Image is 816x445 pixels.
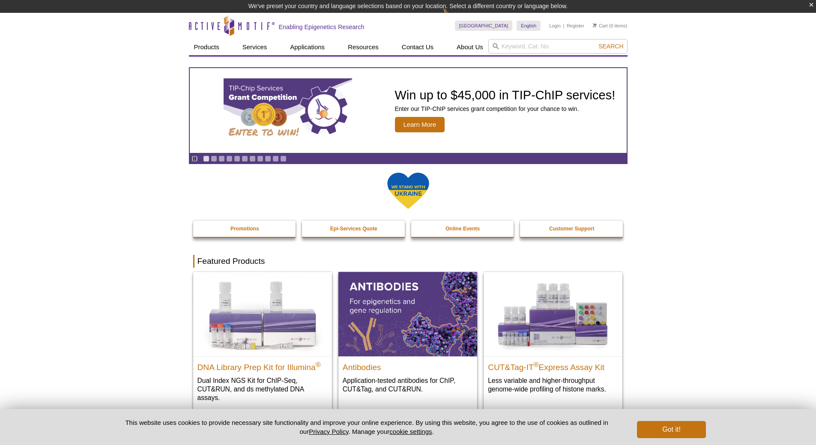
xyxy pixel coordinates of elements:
img: Your Cart [593,23,597,27]
a: Contact Us [397,39,439,55]
a: [GEOGRAPHIC_DATA] [455,21,513,31]
img: All Antibodies [338,272,477,356]
span: Learn More [395,117,445,132]
a: English [517,21,541,31]
a: Applications [285,39,330,55]
a: Go to slide 11 [280,155,287,162]
a: Privacy Policy [309,428,348,435]
h2: CUT&Tag-IT Express Assay Kit [488,359,618,372]
a: About Us [451,39,488,55]
h2: Featured Products [193,255,623,268]
h2: Enabling Epigenetics Research [279,23,365,31]
h2: Win up to $45,000 in TIP-ChIP services! [395,89,616,102]
a: Resources [343,39,384,55]
a: Login [549,23,561,29]
a: TIP-ChIP Services Grant Competition Win up to $45,000 in TIP-ChIP services! Enter our TIP-ChIP se... [190,68,627,153]
article: TIP-ChIP Services Grant Competition [190,68,627,153]
button: Got it! [637,421,705,438]
a: Promotions [193,221,297,237]
a: Customer Support [520,221,624,237]
a: Go to slide 1 [203,155,209,162]
p: Less variable and higher-throughput genome-wide profiling of histone marks​. [488,376,618,394]
button: Search [596,42,626,50]
a: Go to slide 3 [218,155,225,162]
span: Search [598,43,623,50]
sup: ® [534,361,539,368]
a: Register [567,23,584,29]
h2: Antibodies [343,359,473,372]
img: DNA Library Prep Kit for Illumina [193,272,332,356]
a: CUT&Tag-IT® Express Assay Kit CUT&Tag-IT®Express Assay Kit Less variable and higher-throughput ge... [484,272,622,402]
li: (0 items) [593,21,628,31]
img: CUT&Tag-IT® Express Assay Kit [484,272,622,356]
li: | [563,21,565,31]
a: Products [189,39,224,55]
a: Go to slide 5 [234,155,240,162]
a: DNA Library Prep Kit for Illumina DNA Library Prep Kit for Illumina® Dual Index NGS Kit for ChIP-... [193,272,332,410]
a: Go to slide 10 [272,155,279,162]
a: Epi-Services Quote [302,221,406,237]
img: TIP-ChIP Services Grant Competition [224,78,352,143]
a: Go to slide 4 [226,155,233,162]
a: Go to slide 2 [211,155,217,162]
strong: Online Events [445,226,480,232]
a: Toggle autoplay [191,155,198,162]
input: Keyword, Cat. No. [488,39,628,54]
h2: DNA Library Prep Kit for Illumina [197,359,328,372]
a: Go to slide 9 [265,155,271,162]
p: Dual Index NGS Kit for ChIP-Seq, CUT&RUN, and ds methylated DNA assays. [197,376,328,402]
a: All Antibodies Antibodies Application-tested antibodies for ChIP, CUT&Tag, and CUT&RUN. [338,272,477,402]
a: Services [237,39,272,55]
sup: ® [316,361,321,368]
img: Change Here [442,6,465,27]
p: Enter our TIP-ChIP services grant competition for your chance to win. [395,105,616,113]
p: Application-tested antibodies for ChIP, CUT&Tag, and CUT&RUN. [343,376,473,394]
a: Go to slide 7 [249,155,256,162]
a: Go to slide 6 [242,155,248,162]
strong: Promotions [230,226,259,232]
strong: Customer Support [549,226,594,232]
p: This website uses cookies to provide necessary site functionality and improve your online experie... [111,418,623,436]
strong: Epi-Services Quote [330,226,377,232]
a: Online Events [411,221,515,237]
button: cookie settings [389,428,432,435]
img: We Stand With Ukraine [387,172,430,210]
a: Go to slide 8 [257,155,263,162]
a: Cart [593,23,608,29]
